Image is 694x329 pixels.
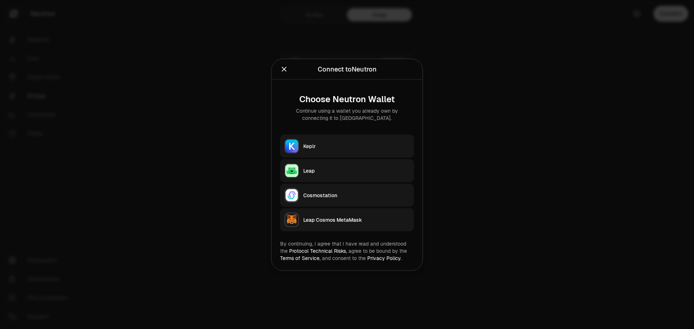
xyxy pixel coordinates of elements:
div: Cosmostation [303,191,410,199]
button: Leap Cosmos MetaMaskLeap Cosmos MetaMask [280,208,414,231]
div: Continue using a wallet you already own by connecting it to [GEOGRAPHIC_DATA]. [286,107,408,121]
div: Keplr [303,142,410,150]
img: Keplr [285,139,298,152]
a: Privacy Policy. [367,255,402,261]
a: Terms of Service, [280,255,321,261]
div: Choose Neutron Wallet [286,94,408,104]
div: Leap [303,167,410,174]
img: Leap [285,164,298,177]
img: Cosmostation [285,189,298,202]
a: Protocol Technical Risks, [289,247,347,254]
button: KeplrKeplr [280,134,414,157]
img: Leap Cosmos MetaMask [285,213,298,226]
div: Connect to Neutron [318,64,377,74]
div: Leap Cosmos MetaMask [303,216,410,223]
div: By continuing, I agree that I have read and understood the agree to be bound by the and consent t... [280,240,414,261]
button: Close [280,64,288,74]
button: LeapLeap [280,159,414,182]
button: CosmostationCosmostation [280,183,414,207]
